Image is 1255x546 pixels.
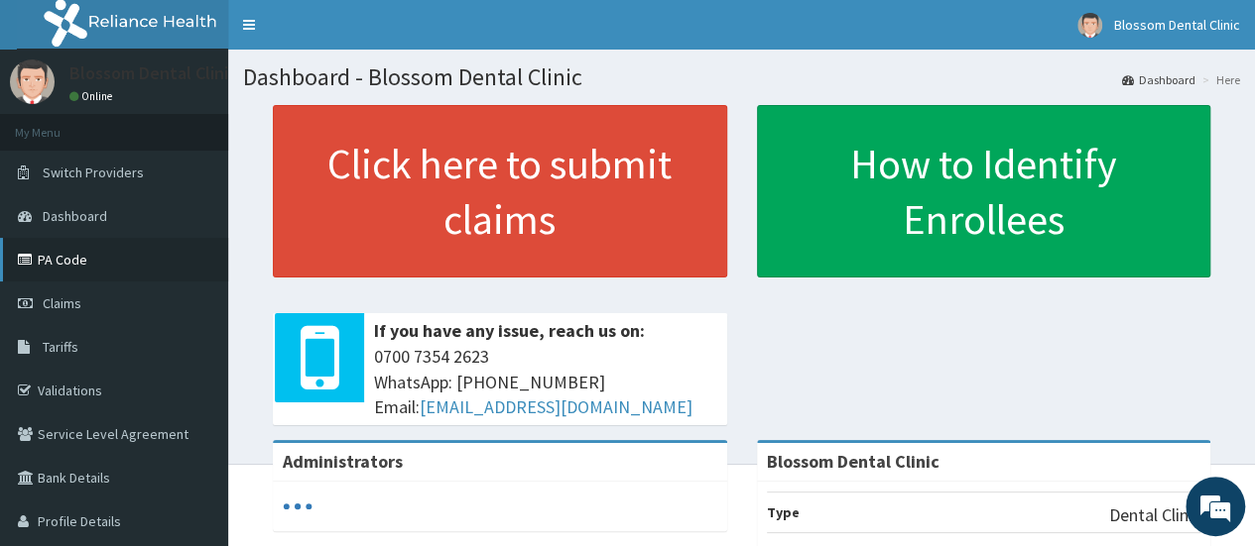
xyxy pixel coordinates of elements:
[374,344,717,420] span: 0700 7354 2623 WhatsApp: [PHONE_NUMBER] Email:
[43,338,78,356] span: Tariffs
[757,105,1211,277] a: How to Identify Enrollees
[43,164,144,181] span: Switch Providers
[767,503,800,521] b: Type
[43,294,81,312] span: Claims
[243,64,1240,90] h1: Dashboard - Blossom Dental Clinic
[1077,13,1102,38] img: User Image
[69,89,117,103] a: Online
[273,105,727,277] a: Click here to submit claims
[283,450,403,473] b: Administrators
[1122,71,1195,88] a: Dashboard
[283,491,313,521] svg: audio-loading
[10,59,55,104] img: User Image
[1109,502,1200,528] p: Dental Clinic
[374,319,645,342] b: If you have any issue, reach us on:
[1197,71,1240,88] li: Here
[420,395,692,418] a: [EMAIL_ADDRESS][DOMAIN_NAME]
[69,64,237,82] p: Blossom Dental Clinic
[767,450,940,473] strong: Blossom Dental Clinic
[43,207,107,225] span: Dashboard
[1114,16,1240,34] span: Blossom Dental Clinic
